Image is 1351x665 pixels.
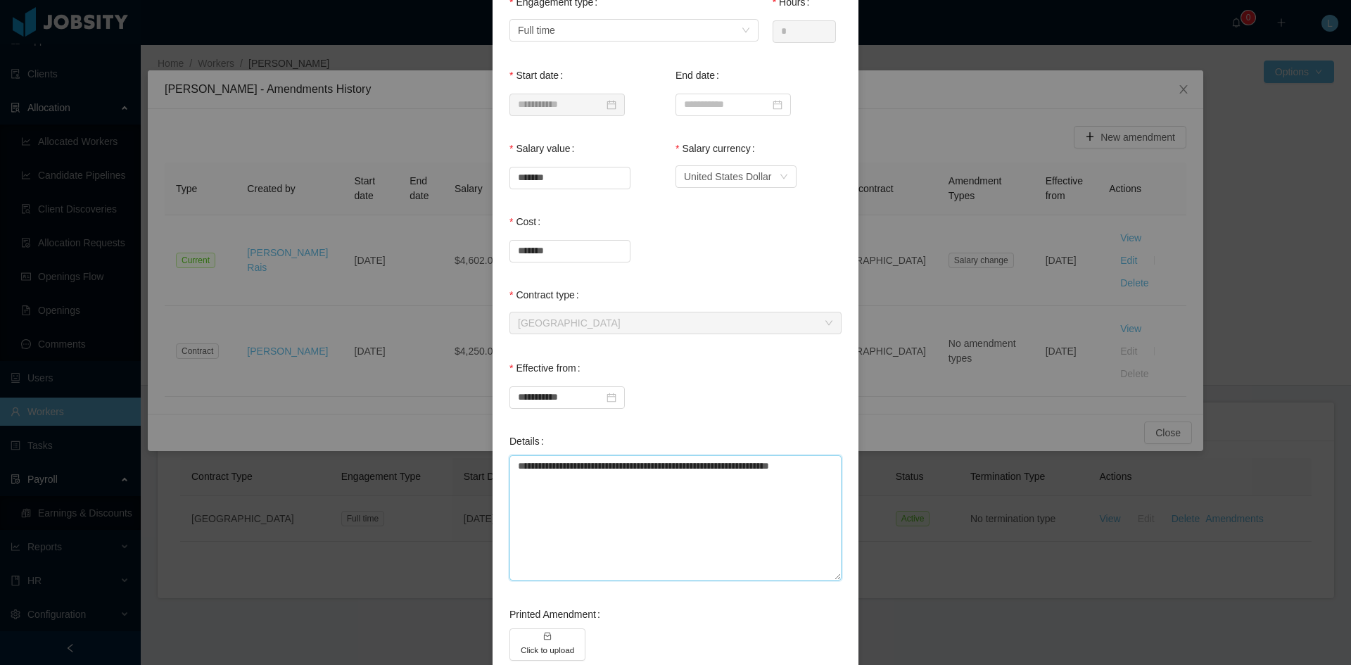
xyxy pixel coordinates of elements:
label: Contract type [509,289,585,300]
button: icon: inboxClick to upload [509,628,585,661]
i: icon: down [825,319,833,329]
div: Full time [518,20,555,41]
i: icon: calendar [773,100,782,110]
input: Hours [773,21,835,42]
div: United States Dollar [684,166,772,187]
label: Salary currency [675,143,761,154]
label: Effective from [509,362,586,374]
i: icon: calendar [607,393,616,403]
input: Salary value [510,167,630,189]
label: Salary value [509,143,580,154]
h5: Click to upload [521,644,574,656]
span: icon: inboxClick to upload [509,644,589,655]
i: icon: down [742,26,750,36]
label: Details [509,436,550,447]
label: Cost [509,216,546,227]
input: Cost [510,241,630,262]
label: Printed Amendment [509,609,606,620]
textarea: Details [509,455,842,581]
label: Start date [509,70,569,81]
i: icon: calendar [607,100,616,110]
i: icon: down [780,172,788,182]
label: End date [675,70,725,81]
div: USA [518,312,621,334]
